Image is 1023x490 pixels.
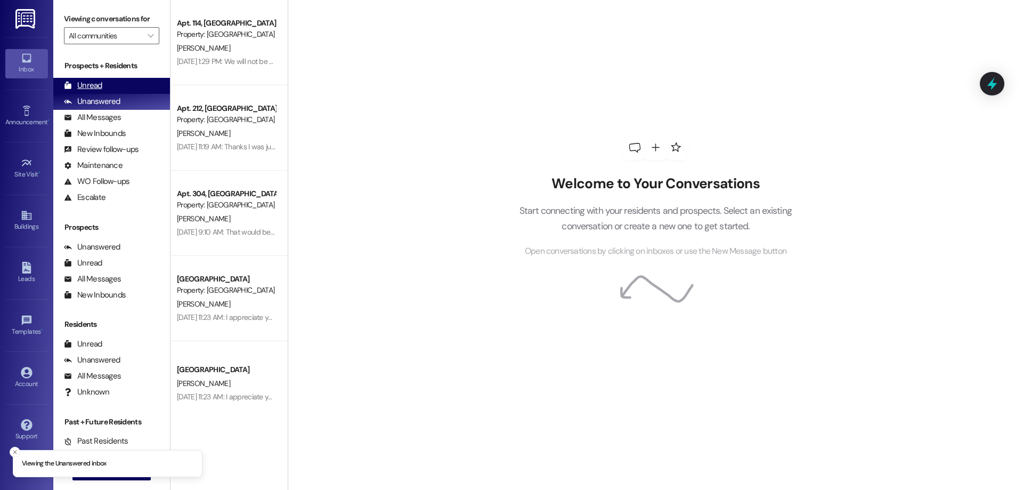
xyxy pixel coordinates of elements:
[5,259,48,287] a: Leads
[53,319,170,330] div: Residents
[64,355,120,366] div: Unanswered
[64,436,128,447] div: Past Residents
[177,103,275,114] div: Apt. 212, [GEOGRAPHIC_DATA]
[64,96,120,107] div: Unanswered
[177,188,275,199] div: Apt. 304, [GEOGRAPHIC_DATA]
[177,299,230,309] span: [PERSON_NAME]
[47,117,49,124] span: •
[5,49,48,78] a: Inbox
[177,214,230,223] span: [PERSON_NAME]
[38,169,40,176] span: •
[177,379,230,388] span: [PERSON_NAME]
[177,285,275,296] div: Property: [GEOGRAPHIC_DATA]
[64,274,121,285] div: All Messages
[177,312,335,322] div: [DATE] 11:23 AM: I appreciate your efforts, thank you!
[525,245,786,258] span: Open conversations by clicking on inboxes or use the New Message button
[5,364,48,392] a: Account
[64,144,139,155] div: Review follow-ups
[64,258,102,269] div: Unread
[5,206,48,235] a: Buildings
[64,242,120,253] div: Unanswered
[177,199,275,211] div: Property: [GEOGRAPHIC_DATA]
[64,371,121,382] div: All Messages
[64,339,102,350] div: Unread
[64,160,123,171] div: Maintenance
[5,311,48,340] a: Templates •
[177,128,230,138] span: [PERSON_NAME]
[64,80,102,91] div: Unread
[177,29,275,40] div: Property: [GEOGRAPHIC_DATA]
[177,392,335,401] div: [DATE] 11:23 AM: I appreciate your efforts, thank you!
[64,128,126,139] div: New Inbounds
[148,31,153,40] i: 
[10,447,20,457] button: Close toast
[177,364,275,375] div: [GEOGRAPHIC_DATA]
[503,203,808,234] p: Start connecting with your residents and prospects. Select an existing conversation or create a n...
[177,274,275,285] div: [GEOGRAPHIC_DATA]
[177,142,418,151] div: [DATE] 11:19 AM: Thanks I was just waiting to pay until that charge was removed
[5,416,48,445] a: Support
[64,176,129,187] div: WO Follow-ups
[64,387,109,398] div: Unknown
[41,326,43,334] span: •
[64,290,126,301] div: New Inbounds
[177,18,275,29] div: Apt. 114, [GEOGRAPHIC_DATA]
[177,57,328,66] div: [DATE] 1:29 PM: We will not be renewing our lease
[53,222,170,233] div: Prospects
[22,459,107,469] p: Viewing the Unanswered inbox
[64,112,121,123] div: All Messages
[64,192,105,203] div: Escalate
[53,60,170,71] div: Prospects + Residents
[177,43,230,53] span: [PERSON_NAME]
[15,9,37,29] img: ResiDesk Logo
[5,154,48,183] a: Site Visit •
[53,416,170,428] div: Past + Future Residents
[64,11,159,27] label: Viewing conversations for
[177,227,590,237] div: [DATE] 9:10 AM: That would be awesome if you could check and let me know what the correct amount ...
[69,27,142,44] input: All communities
[503,175,808,192] h2: Welcome to Your Conversations
[177,114,275,125] div: Property: [GEOGRAPHIC_DATA]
